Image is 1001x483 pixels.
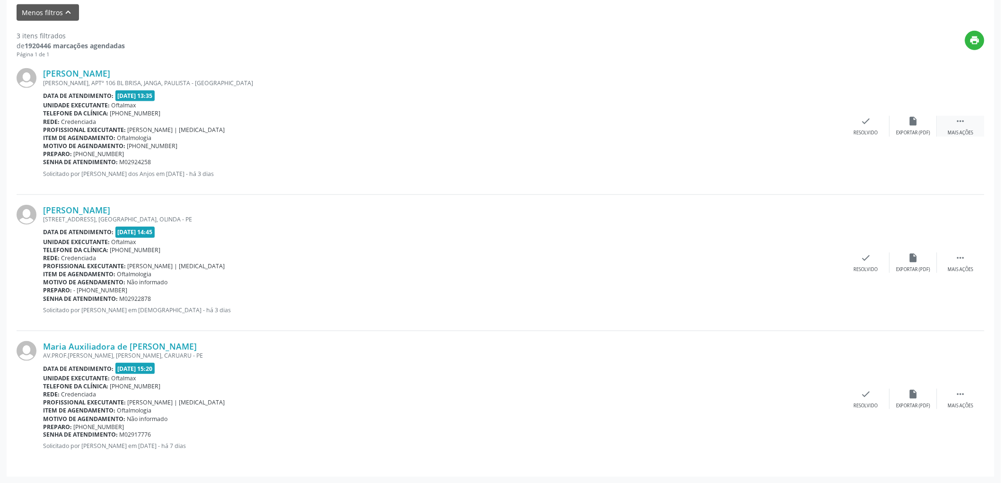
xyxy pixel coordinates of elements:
[112,238,136,246] span: Oftalmax
[115,90,155,101] span: [DATE] 13:35
[43,246,108,254] b: Telefone da clínica:
[61,390,97,398] span: Credenciada
[43,118,60,126] b: Rede:
[128,262,225,270] span: [PERSON_NAME] | [MEDICAL_DATA]
[861,116,871,126] i: check
[43,390,60,398] b: Rede:
[120,431,151,439] span: M02917776
[61,254,97,262] span: Credenciada
[127,278,168,286] span: Não informado
[896,266,931,273] div: Exportar (PDF)
[110,382,161,390] span: [PHONE_NUMBER]
[43,238,110,246] b: Unidade executante:
[43,442,843,450] p: Solicitado por [PERSON_NAME] em [DATE] - há 7 dias
[127,142,178,150] span: [PHONE_NUMBER]
[17,341,36,361] img: img
[854,403,878,409] div: Resolvido
[956,116,966,126] i: 
[43,150,72,158] b: Preparo:
[43,295,118,303] b: Senha de atendimento:
[112,374,136,382] span: Oftalmax
[43,109,108,117] b: Telefone da clínica:
[120,295,151,303] span: M02922878
[43,79,843,87] div: [PERSON_NAME], APTº 106 BL BRISA, JANGA, PAULISTA - [GEOGRAPHIC_DATA]
[43,278,125,286] b: Motivo de agendamento:
[43,170,843,178] p: Solicitado por [PERSON_NAME] dos Anjos em [DATE] - há 3 dias
[43,365,114,373] b: Data de atendimento:
[956,253,966,263] i: 
[43,374,110,382] b: Unidade executante:
[948,130,974,136] div: Mais ações
[61,118,97,126] span: Credenciada
[43,406,115,414] b: Item de agendamento:
[43,351,843,360] div: AV.PROF.[PERSON_NAME], [PERSON_NAME], CARUARU - PE
[43,228,114,236] b: Data de atendimento:
[43,270,115,278] b: Item de agendamento:
[896,130,931,136] div: Exportar (PDF)
[74,150,124,158] span: [PHONE_NUMBER]
[63,7,74,18] i: keyboard_arrow_up
[956,389,966,399] i: 
[43,254,60,262] b: Rede:
[908,253,919,263] i: insert_drive_file
[43,126,126,134] b: Profissional executante:
[861,253,871,263] i: check
[117,406,152,414] span: Oftalmologia
[117,134,152,142] span: Oftalmologia
[43,205,110,215] a: [PERSON_NAME]
[17,41,125,51] div: de
[17,205,36,225] img: img
[43,382,108,390] b: Telefone da clínica:
[965,31,984,50] button: print
[17,68,36,88] img: img
[17,31,125,41] div: 3 itens filtrados
[854,266,878,273] div: Resolvido
[43,262,126,270] b: Profissional executante:
[43,341,197,351] a: Maria Auxiliadora de [PERSON_NAME]
[854,130,878,136] div: Resolvido
[74,423,124,431] span: [PHONE_NUMBER]
[128,398,225,406] span: [PERSON_NAME] | [MEDICAL_DATA]
[43,423,72,431] b: Preparo:
[115,227,155,237] span: [DATE] 14:45
[43,415,125,423] b: Motivo de agendamento:
[43,101,110,109] b: Unidade executante:
[43,142,125,150] b: Motivo de agendamento:
[25,41,125,50] strong: 1920446 marcações agendadas
[43,306,843,314] p: Solicitado por [PERSON_NAME] em [DEMOGRAPHIC_DATA] - há 3 dias
[970,35,980,45] i: print
[128,126,225,134] span: [PERSON_NAME] | [MEDICAL_DATA]
[115,363,155,374] span: [DATE] 15:20
[120,158,151,166] span: M02924258
[43,286,72,294] b: Preparo:
[112,101,136,109] span: Oftalmax
[17,4,79,21] button: Menos filtroskeyboard_arrow_up
[43,158,118,166] b: Senha de atendimento:
[908,389,919,399] i: insert_drive_file
[110,109,161,117] span: [PHONE_NUMBER]
[110,246,161,254] span: [PHONE_NUMBER]
[43,92,114,100] b: Data de atendimento:
[74,286,128,294] span: - [PHONE_NUMBER]
[127,415,168,423] span: Não informado
[908,116,919,126] i: insert_drive_file
[43,431,118,439] b: Senha de atendimento:
[43,398,126,406] b: Profissional executante:
[17,51,125,59] div: Página 1 de 1
[43,215,843,223] div: [STREET_ADDRESS], [GEOGRAPHIC_DATA], OLINDA - PE
[948,266,974,273] div: Mais ações
[861,389,871,399] i: check
[948,403,974,409] div: Mais ações
[117,270,152,278] span: Oftalmologia
[896,403,931,409] div: Exportar (PDF)
[43,68,110,79] a: [PERSON_NAME]
[43,134,115,142] b: Item de agendamento:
